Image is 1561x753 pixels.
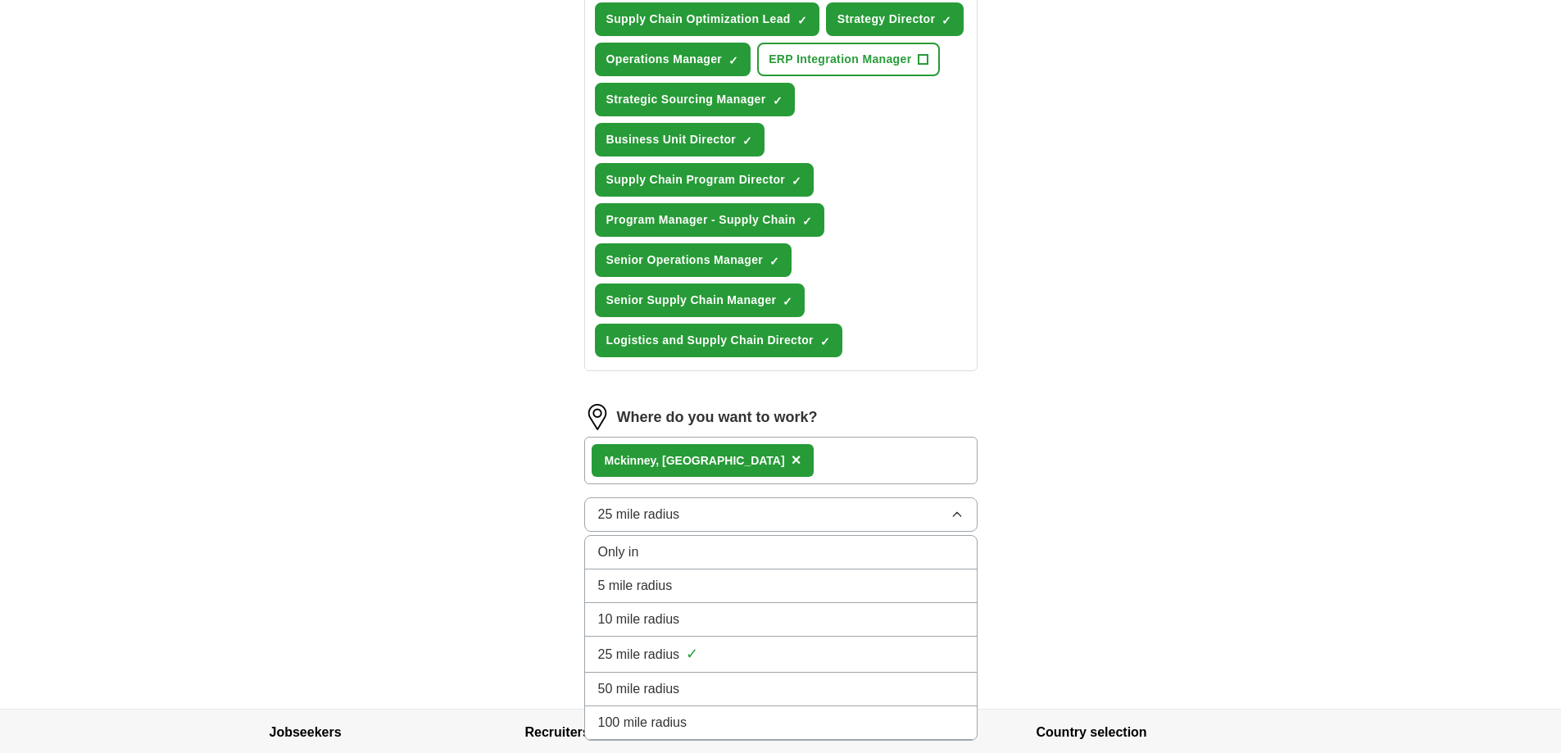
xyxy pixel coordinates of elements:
span: Only in [598,542,639,562]
span: Strategy Director [837,11,936,28]
button: 25 mile radius [584,497,978,532]
span: 100 mile radius [598,713,687,733]
span: ✓ [802,215,812,228]
button: Operations Manager✓ [595,43,751,76]
span: Senior Operations Manager [606,252,764,269]
button: Supply Chain Program Director✓ [595,163,815,197]
button: Program Manager - Supply Chain✓ [595,203,824,237]
span: Logistics and Supply Chain Director [606,332,814,349]
span: ✓ [728,54,738,67]
button: Senior Supply Chain Manager✓ [595,284,805,317]
span: Supply Chain Program Director [606,171,786,188]
span: × [792,451,801,469]
span: ✓ [742,134,752,147]
button: Supply Chain Optimization Lead✓ [595,2,819,36]
button: Business Unit Director✓ [595,123,765,156]
span: ✓ [783,295,792,308]
span: Supply Chain Optimization Lead [606,11,791,28]
button: Strategy Director✓ [826,2,964,36]
span: Operations Manager [606,51,723,68]
label: Where do you want to work? [617,406,818,429]
button: ERP Integration Manager [757,43,940,76]
button: Senior Operations Manager✓ [595,243,792,277]
span: ✓ [769,255,779,268]
button: × [792,448,801,473]
span: Business Unit Director [606,131,737,148]
span: ✓ [797,14,807,27]
span: ✓ [792,175,801,188]
span: 25 mile radius [598,645,680,665]
span: Strategic Sourcing Manager [606,91,766,108]
span: ✓ [686,643,698,665]
span: Program Manager - Supply Chain [606,211,796,229]
button: Logistics and Supply Chain Director✓ [595,324,842,357]
span: ERP Integration Manager [769,51,911,68]
button: Strategic Sourcing Manager✓ [595,83,795,116]
strong: Mck [605,454,627,467]
span: ✓ [820,335,830,348]
span: ✓ [942,14,951,27]
span: 50 mile radius [598,679,680,699]
img: location.png [584,404,610,430]
div: inney, [GEOGRAPHIC_DATA] [605,452,785,469]
span: Senior Supply Chain Manager [606,292,777,309]
span: ✓ [773,94,783,107]
span: 10 mile radius [598,610,680,629]
span: 25 mile radius [598,505,680,524]
span: 5 mile radius [598,576,673,596]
